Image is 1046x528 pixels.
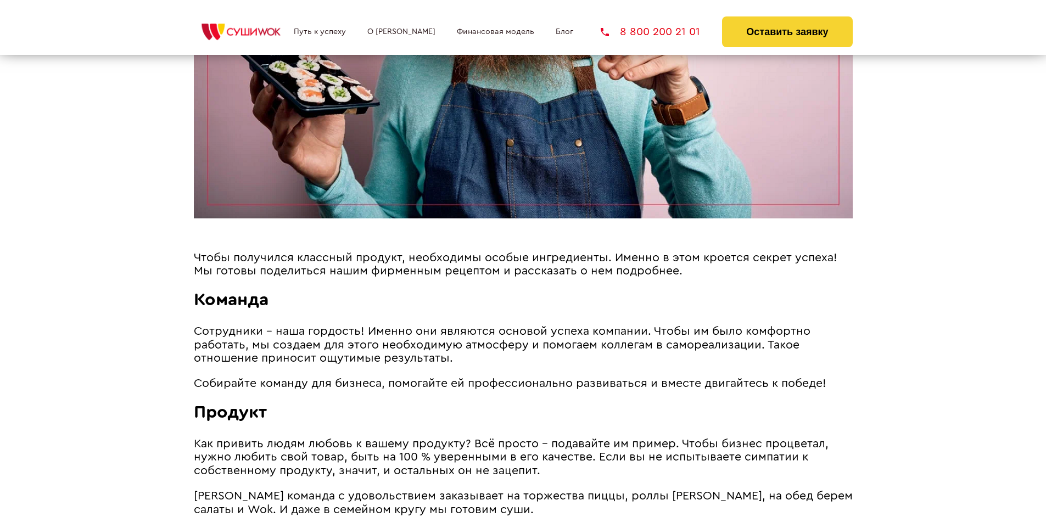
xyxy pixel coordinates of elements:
a: 8 800 200 21 01 [601,26,700,37]
a: Путь к успеху [294,27,346,36]
button: Оставить заявку [722,16,852,47]
span: 8 800 200 21 01 [620,26,700,37]
a: Финансовая модель [457,27,534,36]
span: [PERSON_NAME] команда с удовольствием заказывает на торжества пиццы, роллы [PERSON_NAME], на обед... [194,490,853,515]
a: О [PERSON_NAME] [367,27,435,36]
span: Команда [194,291,269,308]
span: Сотрудники – наша гордость! Именно они являются основой успеха компании. Чтобы им было комфортно ... [194,325,810,364]
span: Собирайте команду для бизнеса, помогайте ей профессионально развиваться и вместе двигайтесь к поб... [194,378,826,389]
span: Чтобы получился классный продукт, необходимы особые ингредиенты. Именно в этом кроется секрет усп... [194,252,837,277]
span: Продукт [194,403,267,421]
a: Блог [556,27,573,36]
span: Как привить людям любовь к вашему продукту? Всё просто – подавайте им пример. Чтобы бизнес процве... [194,438,829,476]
